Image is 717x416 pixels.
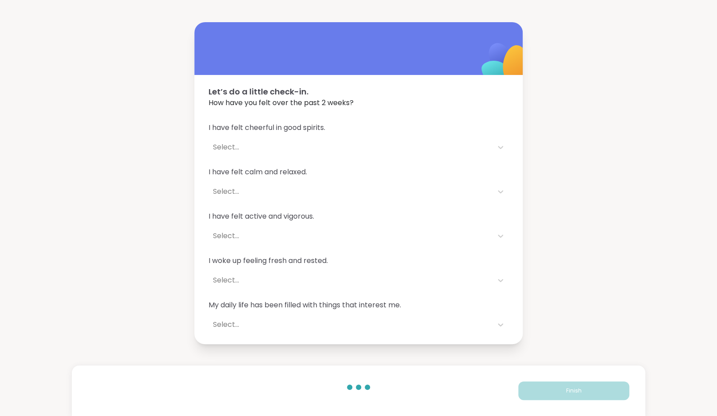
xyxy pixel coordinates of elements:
[566,387,582,395] span: Finish
[213,142,488,153] div: Select...
[209,255,508,266] span: I woke up feeling fresh and rested.
[209,122,508,133] span: I have felt cheerful in good spirits.
[209,300,508,310] span: My daily life has been filled with things that interest me.
[209,86,508,98] span: Let’s do a little check-in.
[213,275,488,286] div: Select...
[209,98,508,108] span: How have you felt over the past 2 weeks?
[209,211,508,222] span: I have felt active and vigorous.
[518,381,629,400] button: Finish
[213,186,488,197] div: Select...
[461,20,549,108] img: ShareWell Logomark
[209,167,508,177] span: I have felt calm and relaxed.
[213,319,488,330] div: Select...
[213,231,488,241] div: Select...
